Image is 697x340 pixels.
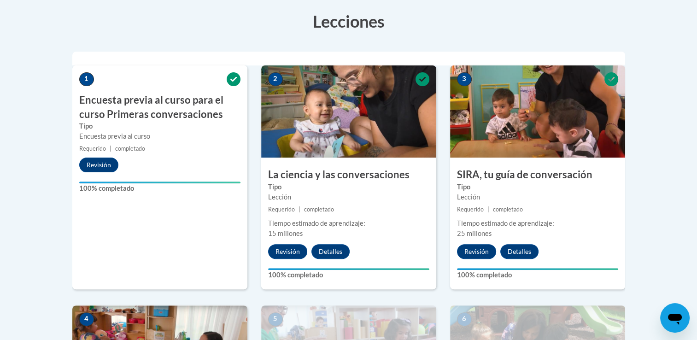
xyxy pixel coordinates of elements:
[660,303,690,333] iframe: Button to launch messaging window
[268,270,429,280] label: 100% completado
[268,244,307,259] button: Revisión
[268,206,295,213] span: Requerido
[457,192,618,202] div: Lección
[79,145,106,152] span: Requerido
[500,244,539,259] button: Detalles
[487,206,489,213] span: |
[268,72,283,86] span: 2
[457,312,472,326] span: 6
[268,182,429,192] label: Tipo
[457,206,484,213] span: Requerido
[79,121,240,131] label: Tipo
[79,182,240,183] div: Tu progreso
[457,182,618,192] label: Tipo
[299,206,300,213] span: |
[268,218,429,229] div: Tiempo estimado de aprendizaje:
[304,206,334,213] span: completado
[457,229,492,237] span: 25 millones
[457,268,618,270] div: Tu progreso
[450,65,625,158] img: Imagen del curso
[457,270,618,280] label: 100% completado
[115,145,145,152] span: completado
[268,268,429,270] div: Tu progreso
[268,192,429,202] div: Lección
[268,229,303,237] span: 15 millones
[457,218,618,229] div: Tiempo estimado de aprendizaje:
[72,93,247,122] h3: Encuesta previa al curso para el curso Primeras conversaciones
[79,72,94,86] span: 1
[261,168,436,182] h3: La ciencia y las conversaciones
[79,183,240,193] label: 100% completado
[72,10,625,33] h3: Lecciones
[268,312,283,326] span: 5
[311,244,350,259] button: Detalles
[79,131,240,141] div: Encuesta previa al curso
[457,244,496,259] button: Revisión
[450,168,625,182] h3: SIRA, tu guía de conversación
[457,72,472,86] span: 3
[110,145,111,152] span: |
[261,65,436,158] img: Imagen del curso
[79,158,118,172] button: Revisión
[79,312,94,326] span: 4
[493,206,523,213] span: completado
